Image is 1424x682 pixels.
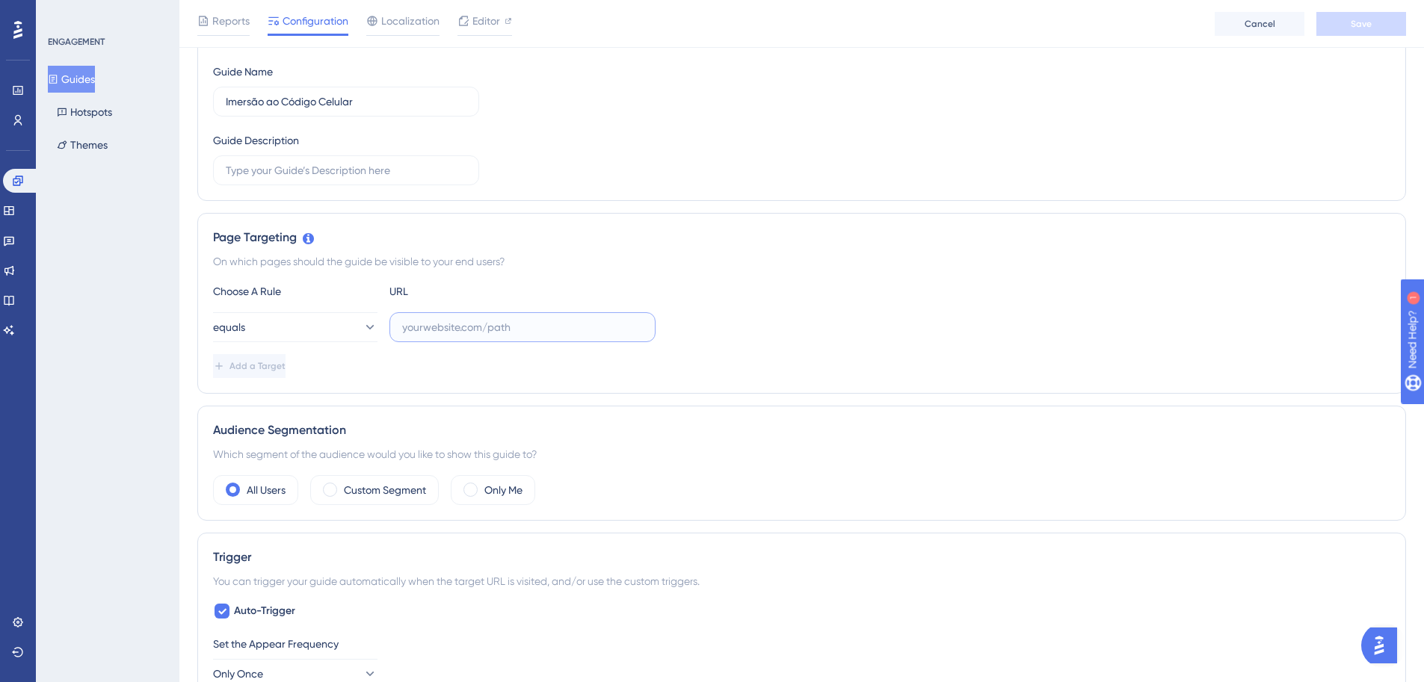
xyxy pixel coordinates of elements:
button: equals [213,312,377,342]
div: Guide Description [213,131,299,149]
label: All Users [247,481,286,499]
input: yourwebsite.com/path [402,319,643,335]
input: Type your Guide’s Description here [226,162,466,179]
span: equals [213,318,245,336]
div: On which pages should the guide be visible to your end users? [213,252,1390,270]
div: Guide Name [213,63,273,81]
div: Audience Segmentation [213,421,1390,439]
div: Page Targeting [213,229,1390,247]
span: Auto-Trigger [234,602,295,620]
span: Editor [472,12,500,30]
div: Which segment of the audience would you like to show this guide to? [213,445,1390,463]
span: Cancel [1245,18,1275,30]
button: Hotspots [48,99,121,125]
button: Themes [48,131,117,158]
span: Add a Target [229,360,286,372]
button: Cancel [1215,12,1304,36]
div: Set the Appear Frequency [213,635,1390,653]
label: Only Me [484,481,523,499]
button: Guides [48,66,95,93]
button: Save [1316,12,1406,36]
div: Trigger [213,548,1390,566]
div: URL [389,282,554,300]
div: ENGAGEMENT [48,36,105,48]
span: Need Help? [35,4,93,22]
iframe: UserGuiding AI Assistant Launcher [1361,623,1406,668]
label: Custom Segment [344,481,426,499]
div: 1 [104,7,108,19]
button: Add a Target [213,354,286,378]
input: Type your Guide’s Name here [226,93,466,110]
span: Localization [381,12,440,30]
span: Save [1351,18,1372,30]
div: You can trigger your guide automatically when the target URL is visited, and/or use the custom tr... [213,572,1390,590]
div: Choose A Rule [213,282,377,300]
span: Configuration [283,12,348,30]
span: Reports [212,12,250,30]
